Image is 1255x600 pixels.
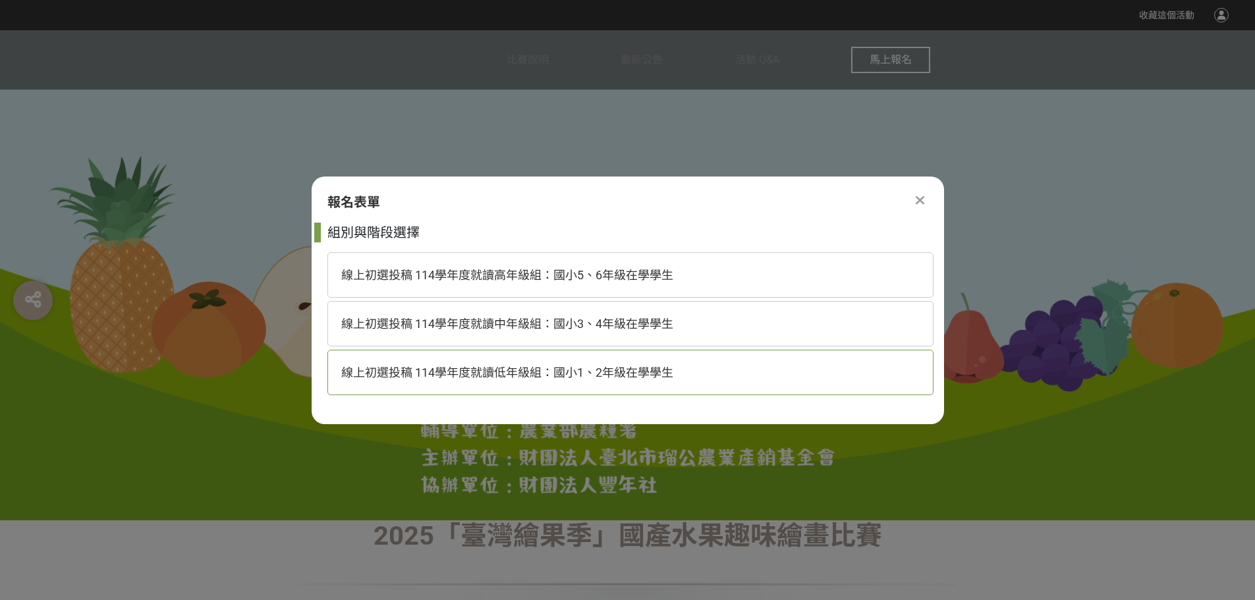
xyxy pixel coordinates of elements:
span: 收藏這個活動 [1139,10,1194,20]
span: 線上初選投稿 114學年度就讀低年級組：國小1、2年級在學學生 [341,366,673,379]
span: 最新公告 [621,53,663,66]
span: 線上初選投稿 114學年度就讀中年級組：國小3、4年級在學學生 [341,317,673,331]
a: 比賽說明 [507,30,549,90]
button: 馬上報名 [851,47,930,73]
span: 線上初選投稿 114學年度就讀高年級組：國小5、6年級在學學生 [341,268,673,282]
div: 組別與階段選擇 [327,223,934,242]
span: 報名表單 [327,194,380,210]
a: 最新公告 [621,30,663,90]
span: 比賽說明 [507,53,549,66]
h1: 2025「臺灣繪果季」國產水果趣味繪畫比賽 [298,520,957,552]
span: 活動 Q&A [735,53,779,66]
a: 活動 Q&A [735,30,779,90]
span: 馬上報名 [870,53,912,66]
